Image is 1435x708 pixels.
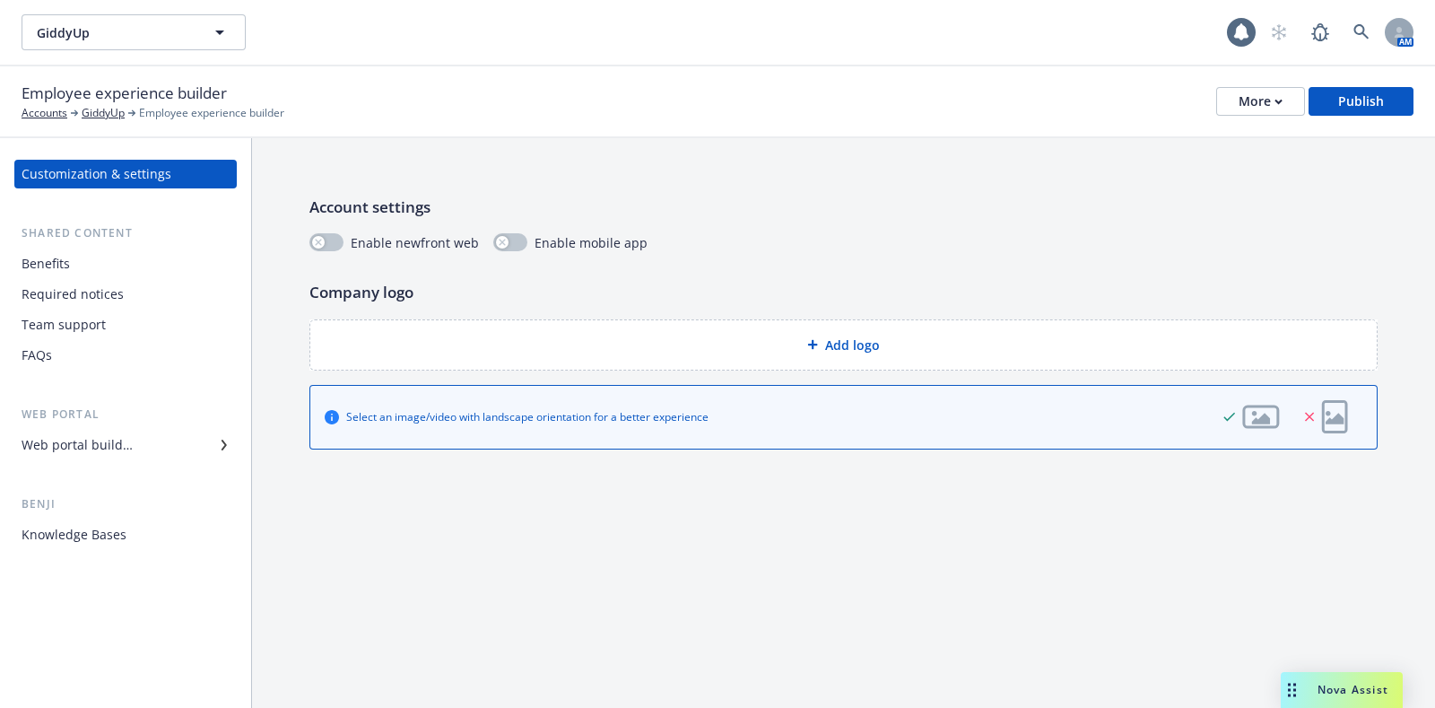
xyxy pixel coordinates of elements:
[1261,14,1297,50] a: Start snowing
[14,341,237,370] a: FAQs
[82,105,125,121] a: GiddyUp
[14,406,237,424] div: Web portal
[14,160,237,188] a: Customization & settings
[22,160,171,188] div: Customization & settings
[346,409,709,424] div: Select an image/video with landscape orientation for a better experience
[1344,14,1379,50] a: Search
[14,249,237,278] a: Benefits
[1281,672,1403,708] button: Nova Assist
[309,281,1378,304] p: Company logo
[22,280,124,309] div: Required notices
[1281,672,1303,708] div: Drag to move
[37,23,192,42] span: GiddyUp
[22,431,133,459] div: Web portal builder
[309,196,1378,219] p: Account settings
[1309,87,1413,116] button: Publish
[22,14,246,50] button: GiddyUp
[139,105,284,121] span: Employee experience builder
[14,310,237,339] a: Team support
[14,495,237,513] div: Benji
[1318,682,1388,697] span: Nova Assist
[309,319,1378,371] div: Add logo
[14,520,237,549] a: Knowledge Bases
[22,310,106,339] div: Team support
[1302,14,1338,50] a: Report a Bug
[535,233,648,252] span: Enable mobile app
[14,224,237,242] div: Shared content
[22,105,67,121] a: Accounts
[14,431,237,459] a: Web portal builder
[22,341,52,370] div: FAQs
[351,233,479,252] span: Enable newfront web
[22,82,227,105] span: Employee experience builder
[22,520,126,549] div: Knowledge Bases
[14,280,237,309] a: Required notices
[825,336,880,354] span: Add logo
[1216,87,1305,116] button: More
[1338,88,1384,115] div: Publish
[1239,88,1283,115] div: More
[22,249,70,278] div: Benefits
